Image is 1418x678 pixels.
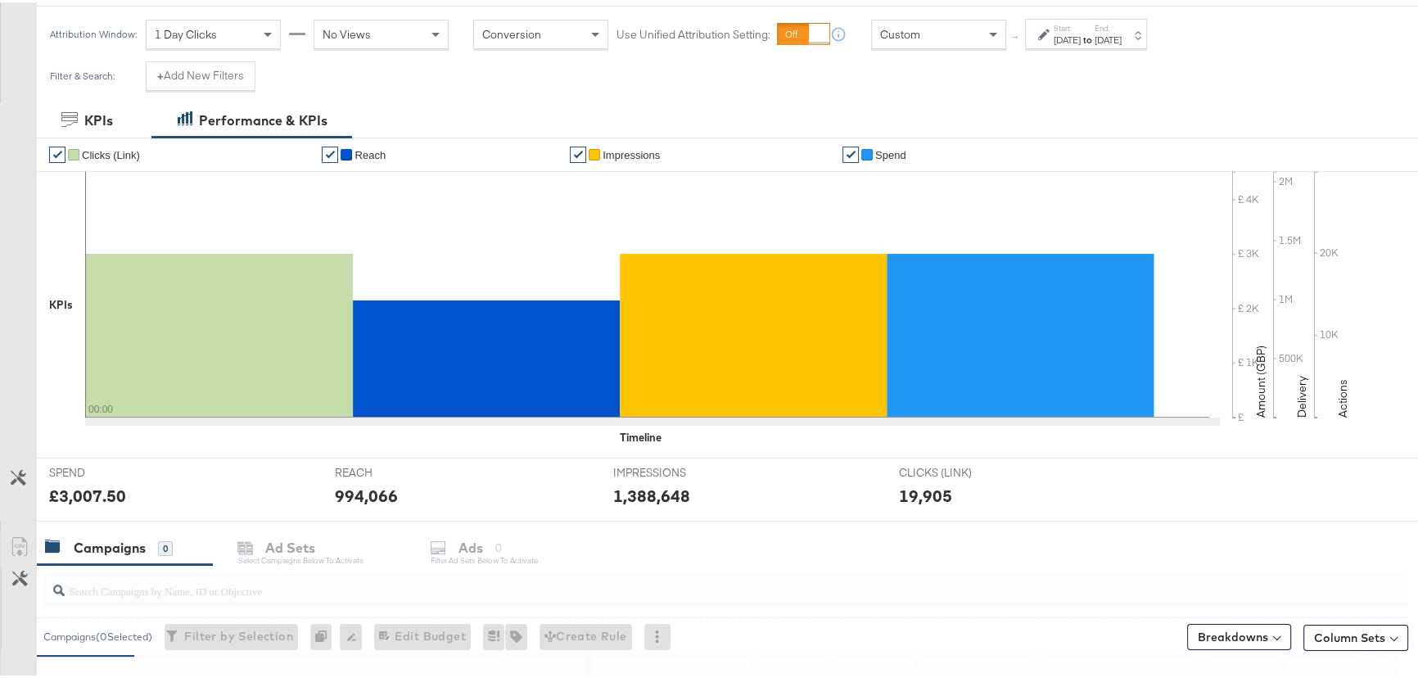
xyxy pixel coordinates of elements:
div: 994,066 [335,481,398,505]
span: Custom [880,25,920,39]
text: Amount (GBP) [1253,343,1268,415]
span: Conversion [482,25,541,39]
div: 0 [310,621,340,648]
label: End: [1095,20,1122,31]
div: Filter & Search: [49,68,115,79]
div: [DATE] [1095,31,1122,44]
button: Column Sets [1303,622,1408,649]
span: CLICKS (LINK) [899,463,1022,478]
div: KPIs [84,109,113,128]
span: SPEND [49,463,172,478]
input: Search Campaigns by Name, ID or Objective [65,566,1285,598]
button: +Add New Filters [146,59,255,88]
strong: to [1081,31,1095,43]
text: Delivery [1294,373,1309,415]
button: Breakdowns [1187,621,1291,648]
div: Attribution Window: [49,26,138,38]
div: Campaigns [74,536,146,555]
div: 19,905 [899,481,952,505]
strong: + [157,66,164,81]
div: [DATE] [1054,31,1081,44]
a: ✔ [842,144,859,160]
div: Performance & KPIs [199,109,327,128]
a: ✔ [322,144,338,160]
span: Clicks (Link) [82,147,140,159]
div: £3,007.50 [49,481,126,505]
span: No Views [323,25,371,39]
span: Spend [875,147,906,159]
span: Impressions [603,147,660,159]
span: IMPRESSIONS [613,463,736,478]
span: ↑ [1008,32,1023,38]
div: 1,388,648 [613,481,690,505]
text: Actions [1335,377,1350,415]
div: Campaigns ( 0 Selected) [43,627,152,642]
span: 1 Day Clicks [155,25,217,39]
div: Timeline [620,427,662,443]
a: ✔ [570,144,586,160]
div: 0 [158,539,173,554]
div: KPIs [49,295,73,310]
span: Reach [354,147,386,159]
label: Use Unified Attribution Setting: [616,25,770,40]
a: ✔ [49,144,65,160]
label: Start: [1054,20,1081,31]
span: REACH [335,463,458,478]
